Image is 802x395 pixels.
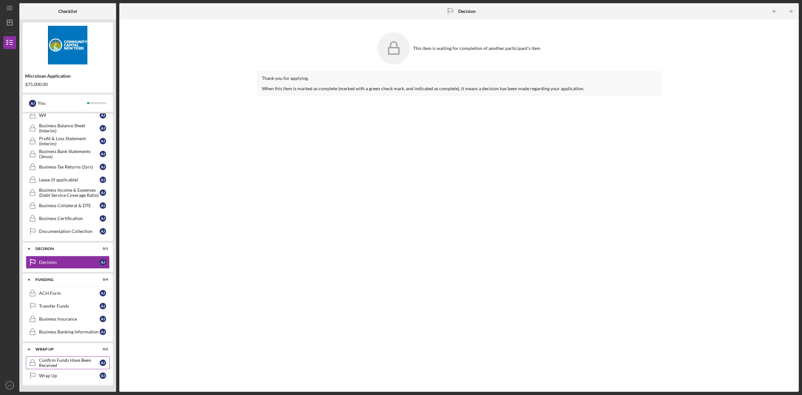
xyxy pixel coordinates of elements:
div: A J [100,189,106,196]
div: A J [100,112,106,119]
a: W9AJ [26,109,110,122]
a: DecisionAJ [26,256,110,269]
div: 0 / 1 [96,247,108,251]
a: Profit & Loss Statement (Interim)AJ [26,135,110,148]
img: Product logo [23,26,113,64]
div: Business Tax Returns (2yrs) [39,164,100,169]
div: A J [100,177,106,183]
a: Business Balance Sheet (Interim)AJ [26,122,110,135]
a: Transfer FundsAJ [26,300,110,313]
div: A J [100,138,106,144]
a: Business Bank Statements (3mos)AJ [26,148,110,160]
div: Microloan Application [25,73,110,79]
a: ACH FormAJ [26,287,110,300]
div: Wrap up [35,347,92,351]
a: Business CertificationAJ [26,212,110,225]
a: Wrap UpAJ [26,369,110,382]
b: Checklist [58,9,77,14]
div: Wrap Up [39,373,100,378]
a: Business Income & Expenses (Debt Service Coverage Ratio)AJ [26,186,110,199]
a: Documentation CollectionAJ [26,225,110,238]
div: Funding [35,278,92,282]
div: Documentation Collection [39,229,100,234]
div: ACH Form [39,291,100,296]
div: W9 [39,113,100,118]
div: Business Insurance [39,316,100,322]
div: $75,000.00 [25,82,110,87]
div: Business Income & Expenses (Debt Service Coverage Ratio) [39,188,100,198]
div: A J [100,329,106,335]
div: 0 / 4 [96,278,108,282]
div: A J [100,164,106,170]
div: This item is waiting for completion of another participant's item [413,46,540,51]
div: Business Banking Information [39,329,100,334]
div: Profit & Loss Statement (Interim) [39,136,100,146]
div: Business Certification [39,216,100,221]
a: Business Banking InformationAJ [26,325,110,338]
div: A J [100,228,106,235]
div: A J [100,151,106,157]
a: Business InsuranceAJ [26,313,110,325]
div: A J [29,100,36,107]
div: Confirm Funds Have Been Received [39,358,100,368]
div: You [38,98,87,109]
div: A J [100,215,106,222]
div: Thank you for applying. When this item is marked as complete (marked with a green check mark, and... [257,71,661,96]
div: A J [100,259,106,265]
a: Business Tax Returns (2yrs)AJ [26,160,110,173]
div: Business Balance Sheet (Interim) [39,123,100,133]
div: A J [100,360,106,366]
div: A J [100,125,106,131]
text: AJ [8,384,11,387]
a: Business Collateral & DTEAJ [26,199,110,212]
div: Decision [35,247,92,251]
div: Lease (if applicable) [39,177,100,182]
div: 0 / 2 [96,347,108,351]
div: Transfer Funds [39,303,100,309]
div: Business Bank Statements (3mos) [39,149,100,159]
div: A J [100,372,106,379]
div: Decision [39,260,100,265]
b: Decision [458,9,476,14]
a: Lease (if applicable)AJ [26,173,110,186]
a: Confirm Funds Have Been ReceivedAJ [26,356,110,369]
div: A J [100,290,106,296]
div: A J [100,316,106,322]
button: AJ [3,379,16,392]
div: A J [100,303,106,309]
div: A J [100,202,106,209]
div: Business Collateral & DTE [39,203,100,208]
